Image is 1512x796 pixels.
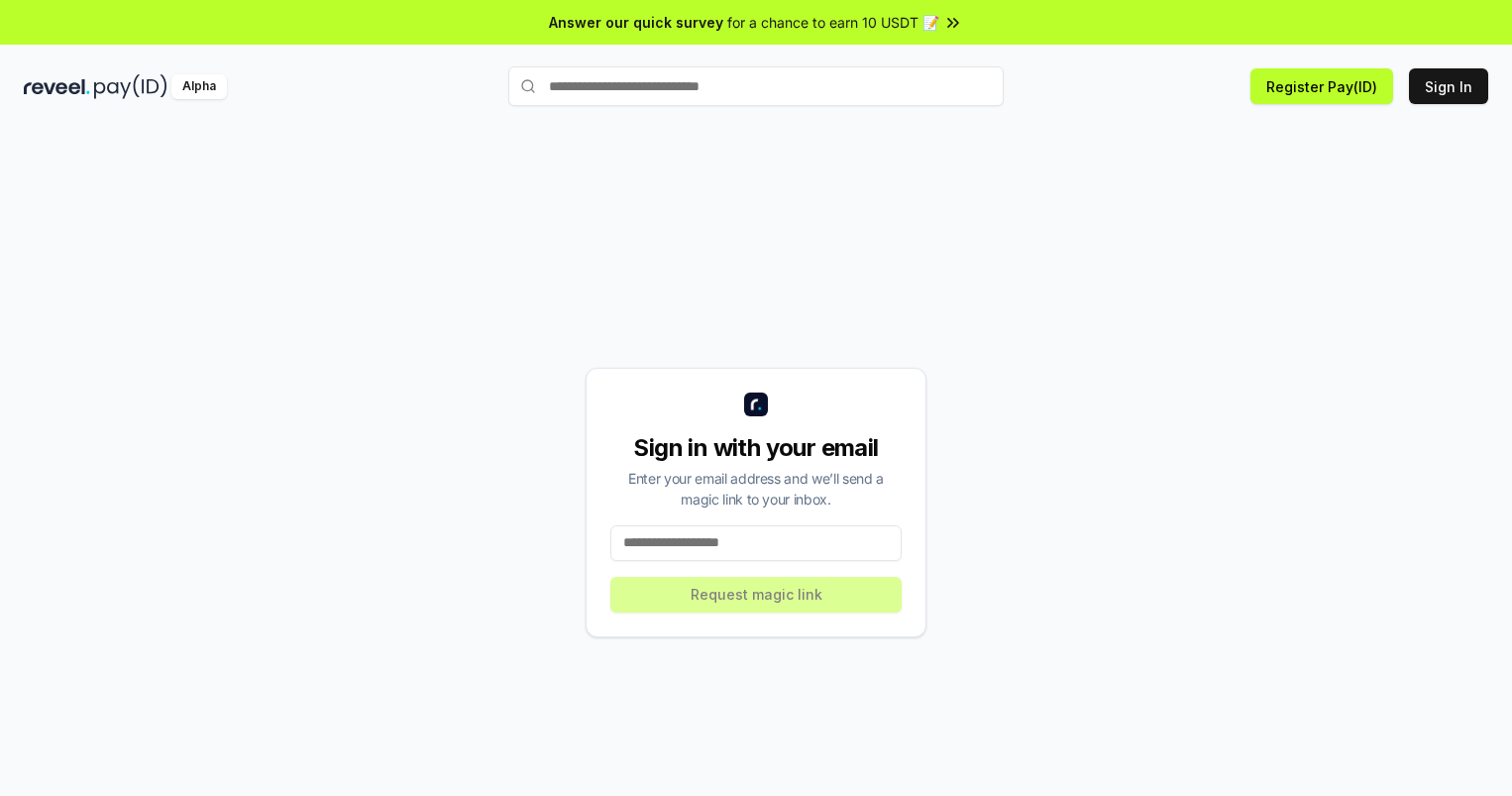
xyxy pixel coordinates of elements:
div: Alpha [171,74,227,99]
div: Sign in with your email [610,432,902,464]
img: reveel_dark [24,74,90,99]
div: Enter your email address and we’ll send a magic link to your inbox. [610,468,902,510]
span: Answer our quick survey [549,12,723,33]
button: Sign In [1409,68,1488,104]
img: pay_id [94,74,167,99]
span: for a chance to earn 10 USDT 📝 [727,12,939,33]
button: Register Pay(ID) [1250,68,1393,104]
img: logo_small [744,393,768,416]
